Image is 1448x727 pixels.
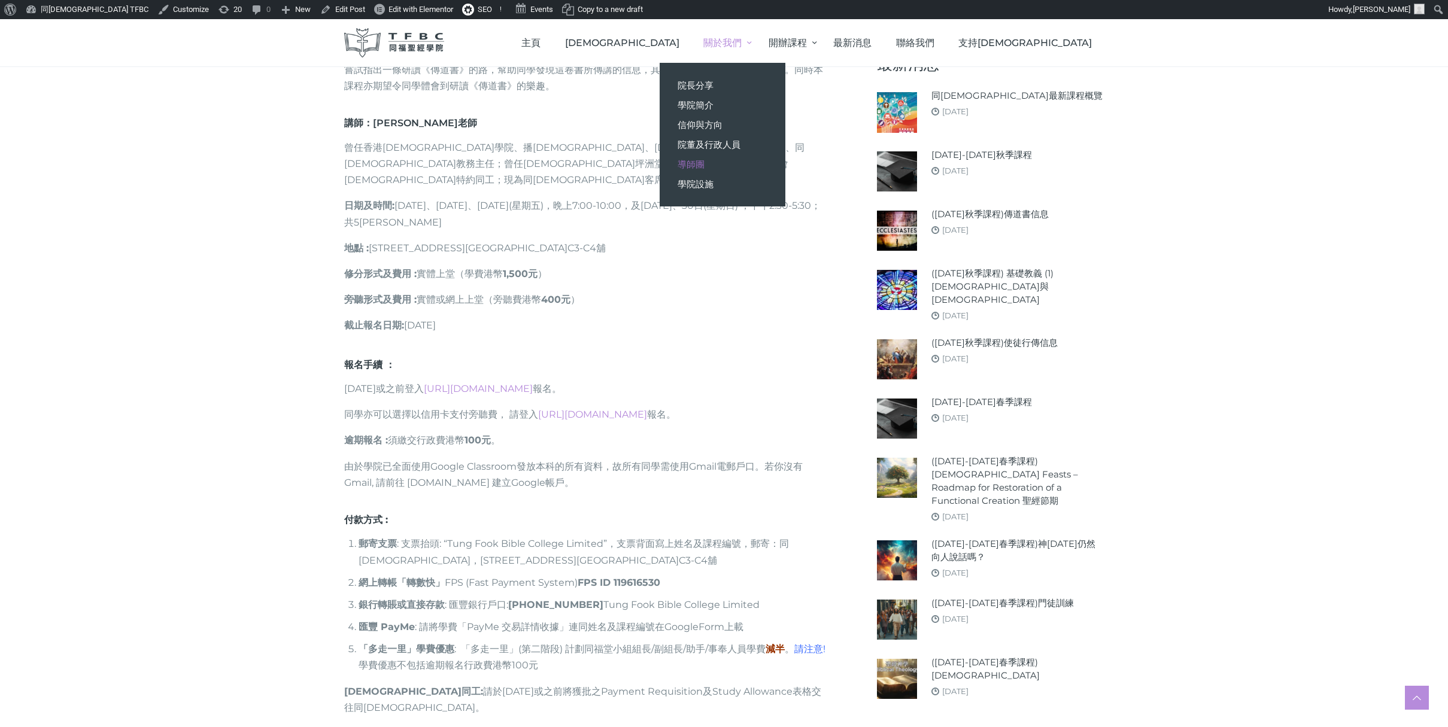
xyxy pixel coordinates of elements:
[942,568,969,577] a: [DATE]
[388,5,453,14] span: Edit with Elementor
[344,359,395,370] strong: 報名手續 ：
[344,458,829,491] p: 由於學院已全面使用Google Classroom發放本科的所有資料，故所有同學需使用Gmail電郵戶口。若你沒有Gmail, 請前往 [DOMAIN_NAME] 建立Google帳戶。
[508,599,603,610] strong: [PHONE_NUMBER]
[877,659,917,699] img: (2024-25年春季課程)聖經神學
[942,225,969,235] a: [DATE]
[942,512,969,521] a: [DATE]
[344,116,829,130] h6: [PERSON_NAME]老師
[769,37,807,48] span: 開辦課程
[344,683,829,716] p: 請於[DATE]或之前將獲批之Payment Requisition及Study Allowance表格交往同[DEMOGRAPHIC_DATA]。
[344,434,388,446] strong: 逾期報名 :
[958,37,1092,48] span: 支持[DEMOGRAPHIC_DATA]
[359,597,829,613] li: : 匯豐銀行戶口: Tung Fook Bible College Limited
[359,641,829,673] li: : 「多走一里」(第二階段) 計劃同福堂小組組長/副組長/助手/事奉人員學費 。
[756,25,821,60] a: 開辦課程
[931,597,1074,610] a: ([DATE]-[DATE]春季課程)門徒訓練
[931,537,1104,564] a: ([DATE]-[DATE]春季課程)神[DATE]仍然向人說話嗎？
[1414,4,1425,14] img: Alex Cheung
[942,413,969,422] a: [DATE]
[392,200,394,211] b: :
[660,135,785,154] a: 院董及行政人員
[344,45,829,95] p: 由於不少[DEMOGRAPHIC_DATA]覺得《[DEMOGRAPHIC_DATA]》的內容相當難明，對它便望而卻步。本課程嘗試指出一條研讀《傳道書》的路，幫助同學發現這卷書所傳講的信息，其實...
[359,577,445,588] strong: 網上轉帳「轉數快」
[402,320,404,331] b: :
[691,25,756,60] a: 關於我們
[359,574,829,591] li: FPS (Fast Payment System)
[942,311,969,320] a: [DATE]
[678,99,714,111] span: 學院簡介
[565,37,679,48] span: [DEMOGRAPHIC_DATA]
[553,25,691,60] a: [DEMOGRAPHIC_DATA]
[660,75,785,95] a: 院長分享
[877,92,917,132] img: 同福聖經學院最新課程概覽
[942,354,969,363] a: [DATE]
[896,37,934,48] span: 聯絡我們
[344,317,829,333] p: [DATE]
[660,115,785,135] a: 信仰與方向
[703,37,742,48] span: 關於我們
[946,25,1104,60] a: 支持[DEMOGRAPHIC_DATA]
[678,178,714,190] span: 學院設施
[344,139,829,188] p: 曾任香港[DEMOGRAPHIC_DATA]學院、播[DEMOGRAPHIC_DATA]、[DEMOGRAPHIC_DATA]講師、同[DEMOGRAPHIC_DATA]教務主任；曾任[DEMO...
[344,197,829,230] p: [DATE]、[DATE]、[DATE](星期五)，晩上7:00-10:00，及[DATE]、30日(星期日) ，下午2:30-5:30；共5[PERSON_NAME]
[465,434,491,446] strong: 100元
[521,37,541,48] span: 主頁
[766,643,785,655] span: 減半
[344,381,829,397] p: [DATE]或之前登入 報名。
[660,154,785,174] a: 導師團
[359,659,538,671] span: 學費優惠不包括逾期報名行政費港幣100元
[1405,686,1429,710] a: Scroll to top
[931,396,1032,409] a: [DATE]-[DATE]春季課程
[359,619,829,635] li: : 請將學費「PayMe 交易詳情收據」連同姓名及課程編號在GoogleForm上載
[931,455,1104,507] a: ([DATE]-[DATE]春季課程) [DEMOGRAPHIC_DATA] Feasts – Roadmap for Restoration of a Functional Creation ...
[344,266,829,282] p: 實體上堂（學費港幣 ）
[344,294,417,305] strong: 旁聽形式及費用 :
[344,117,373,129] strong: 講師：
[678,139,740,150] span: 院董及行政人員
[931,267,1104,306] a: ([DATE]秋季課程) 基礎教義 (1) [DEMOGRAPHIC_DATA]與[DEMOGRAPHIC_DATA]
[794,643,825,655] span: 請注意!
[678,80,714,91] span: 院長分享
[821,25,884,60] a: 最新消息
[931,208,1049,221] a: ([DATE]秋季課程)傳道書信息
[344,432,829,448] p: 須繳交行政費港幣 。
[478,5,492,14] span: SEO
[344,686,483,697] b: [DEMOGRAPHIC_DATA]同工:
[942,686,969,696] a: [DATE]
[877,600,917,640] img: (2024-25年春季課程)門徒訓練
[359,536,829,568] li: : 支票抬頭: “Tung Fook Bible College Limited”，支票背面寫上姓名及課程編號，郵寄：同[DEMOGRAPHIC_DATA]，[STREET_ADDRESS][G...
[503,268,538,279] strong: 1,500元
[877,151,917,191] img: 2025-26年秋季課程
[877,399,917,439] img: 2024-25年春季課程
[931,336,1058,349] a: ([DATE]秋季課程)使徒行傳信息
[942,166,969,175] a: [DATE]
[877,270,917,310] img: (2025年秋季課程) 基礎教義 (1) 聖靈觀與教會觀
[833,37,872,48] span: 最新消息
[344,240,829,256] p: [STREET_ADDRESS][GEOGRAPHIC_DATA]C3-C4舖
[877,339,917,379] img: (2025年秋季課程)使徒行傳信息
[877,540,917,580] img: (2024-25年春季課程)神今天仍然向人說話嗎？
[660,174,785,194] a: 學院設施
[942,107,969,116] a: [DATE]
[424,383,533,394] a: [URL][DOMAIN_NAME]
[509,25,553,60] a: 主頁
[931,656,1104,682] a: ([DATE]-[DATE]春季課程)[DEMOGRAPHIC_DATA]
[344,320,402,331] strong: 截止報名日期
[678,159,705,170] span: 導師團
[344,406,829,422] p: 同學亦可以選擇以信用卡支付旁聽費， 請登入 報名。
[344,28,445,57] img: 同福聖經學院 TFBC
[344,514,388,525] b: 付款方式 :
[426,599,445,610] span: 存款
[877,211,917,251] img: (2025年秋季課程)傳道書信息
[344,268,417,279] strong: 修分形式及費用 :
[359,599,445,610] strong: 銀行轉賬或直接
[678,119,723,130] span: 信仰與方向
[931,148,1032,162] a: [DATE]-[DATE]秋季課程
[538,409,647,420] a: [URL][DOMAIN_NAME]
[884,25,946,60] a: 聯絡我們
[660,95,785,115] a: 學院簡介
[942,614,969,623] a: [DATE]
[495,4,506,15] div: !
[359,621,415,632] strong: 匯豐 PayMe
[877,458,917,498] img: (2024-25年春季課程) Biblical Feasts – Roadmap for Restoration of a Functional Creation 聖經節期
